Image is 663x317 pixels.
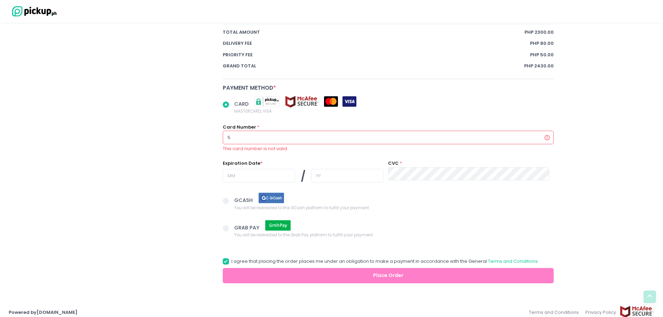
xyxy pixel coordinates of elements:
label: CVC [388,160,399,167]
span: / [301,169,306,184]
span: PHP 50.00 [530,51,554,58]
span: CARD [234,100,250,107]
span: You will be redirected to the Grab Pay platform to fulfill your payment. [234,231,373,238]
a: Powered by[DOMAIN_NAME] [9,309,78,316]
input: MM [223,169,295,182]
div: This card number is not valid. [223,145,554,152]
input: Card Number [223,131,554,144]
span: PHP 80.00 [530,40,554,47]
span: MASTERCARD, VISA [234,108,356,115]
a: Terms and Conditions [488,258,538,265]
input: YY [311,169,384,182]
label: Card Number [223,124,256,131]
img: visa [342,96,356,107]
span: total amount [223,29,525,36]
span: Delivery Fee [223,40,530,47]
button: Place Order [223,268,554,284]
img: mastercard [324,96,338,107]
label: Expiration Date [223,160,263,167]
img: mcafee-secure [285,96,319,108]
span: Grand total [223,63,524,70]
span: GCASH [234,197,254,204]
span: Priority Fee [223,51,530,58]
img: grab pay [261,219,295,231]
span: PHP 2430.00 [524,63,554,70]
img: pickupsecure [250,96,285,108]
div: Payment Method [223,84,554,92]
img: gcash [254,192,289,204]
img: logo [9,5,57,17]
span: GRAB PAY [234,224,261,231]
label: I agree that placing the order places me under an obligation to make a payment in accordance with... [223,258,539,265]
span: PHP 2300.00 [524,29,554,36]
span: You will be redirected to the GCash platform to fulfill your payment. [234,204,370,211]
